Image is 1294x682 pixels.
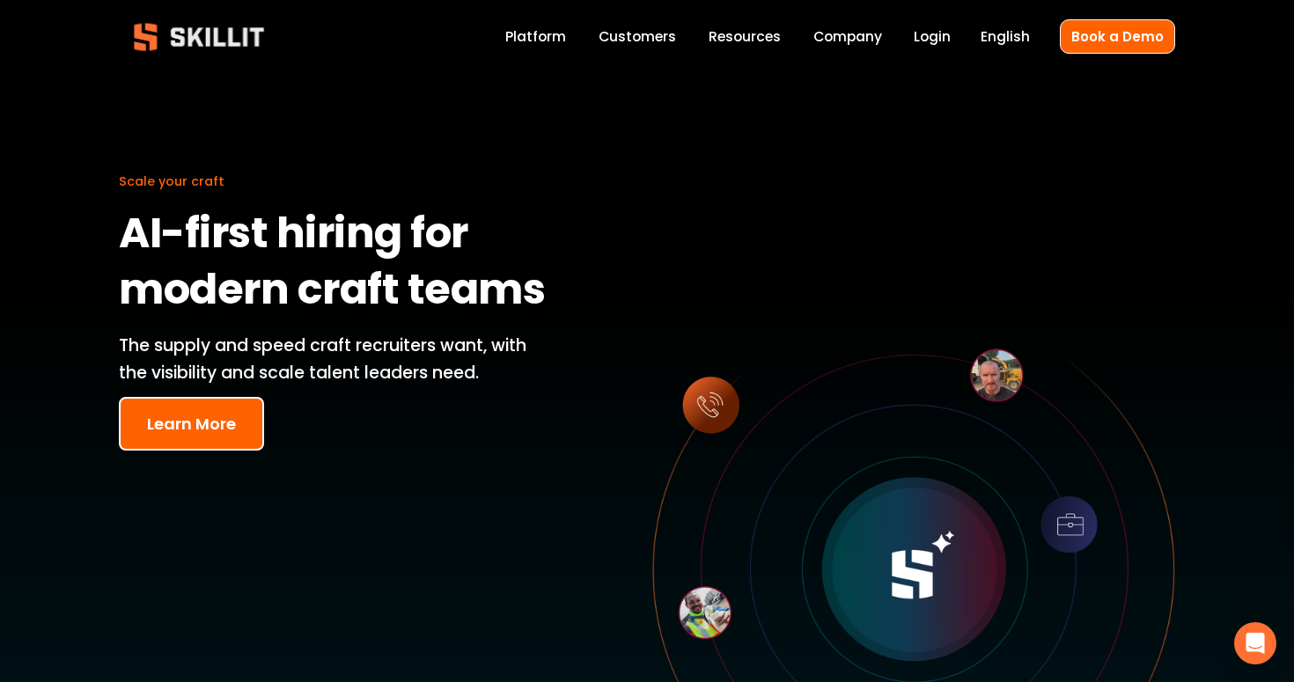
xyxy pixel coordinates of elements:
span: Resources [709,26,781,47]
button: Learn More [119,397,264,451]
span: English [981,26,1030,47]
a: Customers [599,25,676,48]
span: Scale your craft [119,172,224,190]
a: Company [813,25,882,48]
div: Open Intercom Messenger [1234,622,1276,664]
a: folder dropdown [709,25,781,48]
strong: AI-first hiring for modern craft teams [119,201,545,329]
div: language picker [981,25,1030,48]
p: The supply and speed craft recruiters want, with the visibility and scale talent leaders need. [119,333,554,386]
a: Login [914,25,951,48]
img: Skillit [119,11,279,63]
a: Book a Demo [1060,19,1175,54]
a: Platform [505,25,566,48]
